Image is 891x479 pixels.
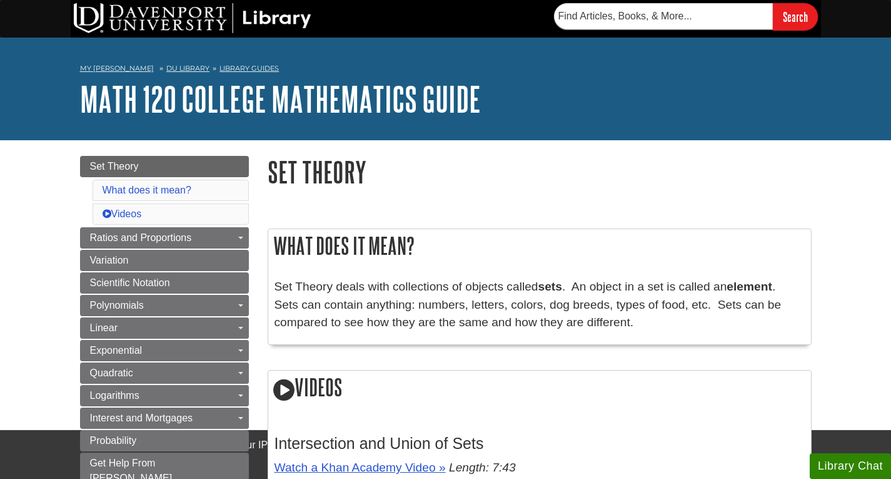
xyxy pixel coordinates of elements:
[90,368,133,378] span: Quadratic
[90,322,118,333] span: Linear
[80,363,249,384] a: Quadratic
[103,209,142,219] a: Videos
[74,3,311,33] img: DU Library
[773,3,818,30] input: Search
[554,3,773,29] input: Find Articles, Books, & More...
[80,408,249,429] a: Interest and Mortgages
[80,60,812,80] nav: breadcrumb
[80,250,249,271] a: Variation
[274,278,805,332] p: Set Theory deals with collections of objects called . An object in a set is called an . Sets can ...
[538,280,562,293] strong: sets
[80,317,249,339] a: Linear
[219,64,279,73] a: Library Guides
[166,64,209,73] a: DU Library
[80,80,481,118] a: MATH 120 College Mathematics Guide
[90,345,143,356] span: Exponential
[90,390,139,401] span: Logarithms
[80,156,249,177] a: Set Theory
[90,161,139,172] span: Set Theory
[90,277,170,288] span: Scientific Notation
[274,461,446,474] a: Watch a Khan Academy Video »
[80,340,249,361] a: Exponential
[80,272,249,294] a: Scientific Notation
[80,227,249,249] a: Ratios and Proportions
[274,435,805,453] h3: Intersection and Union of Sets
[554,3,818,30] form: Searches DU Library's articles, books, and more
[90,232,192,243] span: Ratios and Proportions
[268,156,812,188] h1: Set Theory
[268,371,811,406] h2: Videos
[810,453,891,479] button: Library Chat
[90,413,193,423] span: Interest and Mortgages
[727,280,772,293] strong: element
[80,63,154,74] a: My [PERSON_NAME]
[80,385,249,406] a: Logarithms
[90,255,129,265] span: Variation
[80,295,249,316] a: Polynomials
[449,461,516,474] em: Length: 7:43
[90,300,144,311] span: Polynomials
[90,435,137,446] span: Probability
[103,185,191,195] a: What does it mean?
[80,430,249,451] a: Probability
[268,229,811,262] h2: What does it mean?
